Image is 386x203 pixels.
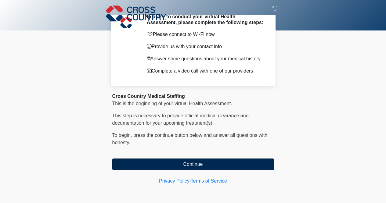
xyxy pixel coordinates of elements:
button: Continue [112,158,274,170]
p: Answer some questions about your medical history [147,55,265,62]
a: Terms of Service [191,178,227,183]
img: Cross Country Logo [106,5,167,22]
span: This is the beginning of your virtual Health Assessment. [112,101,232,106]
p: Complete a video call with one of our providers [147,67,265,75]
span: This step is necessary to provide official medical clearance and documentation for your upcoming ... [112,113,249,126]
p: Provide us with your contact info [147,43,265,50]
p: Please connect to Wi-Fi now [147,31,265,38]
a: Privacy Policy [159,178,189,183]
div: Cross Country Medical Staffing [112,93,274,100]
span: To begin, ﻿﻿﻿﻿﻿﻿﻿﻿﻿﻿press the continue button below and answer all questions with honesty. [112,133,268,145]
a: | [189,178,191,183]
